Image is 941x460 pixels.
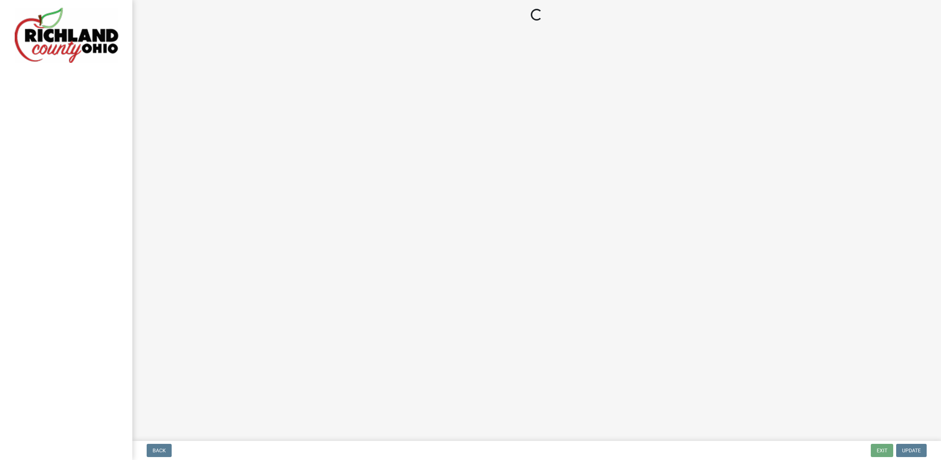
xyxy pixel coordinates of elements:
img: Richland County, Ohio [15,8,118,63]
span: Update [902,448,921,453]
button: Update [896,444,927,457]
button: Back [147,444,172,457]
span: Back [153,448,166,453]
button: Exit [871,444,893,457]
